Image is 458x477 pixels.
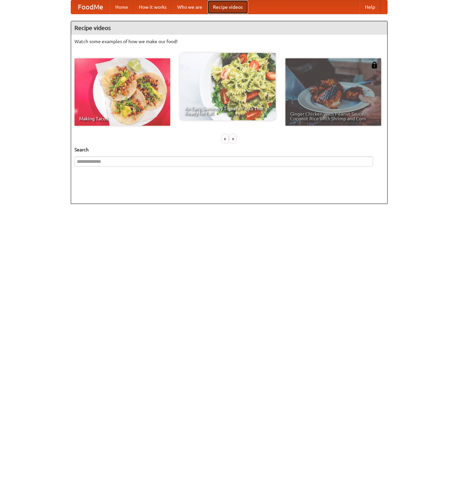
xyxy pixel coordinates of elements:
h5: Search [74,146,384,153]
span: An Easy, Summery Tomato Pasta That's Ready for Fall [185,106,271,116]
span: Making Tacos [79,116,165,121]
a: Who we are [172,0,208,14]
a: Help [360,0,380,14]
a: How it works [133,0,172,14]
a: Recipe videos [208,0,248,14]
a: Home [110,0,133,14]
p: Watch some examples of how we make our food! [74,38,384,45]
div: » [230,135,236,143]
a: Making Tacos [74,58,170,126]
h4: Recipe videos [71,21,387,35]
a: FoodMe [71,0,110,14]
div: « [222,135,228,143]
img: 483408.png [371,62,378,68]
a: An Easy, Summery Tomato Pasta That's Ready for Fall [180,53,276,120]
